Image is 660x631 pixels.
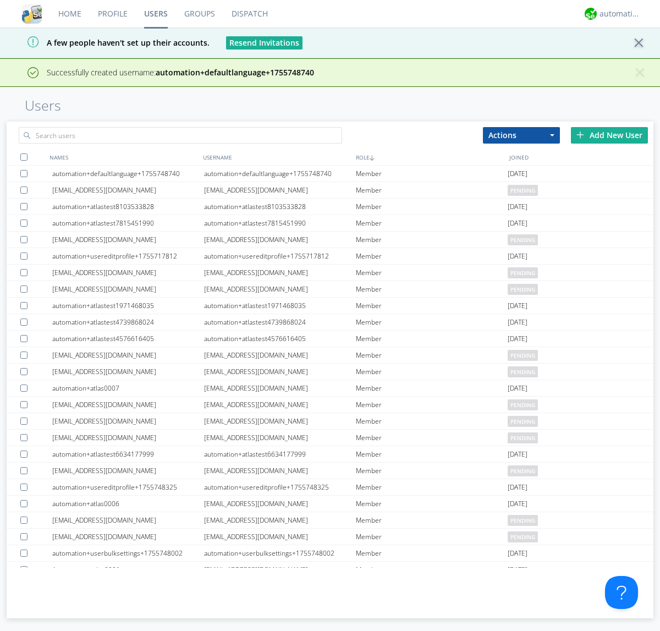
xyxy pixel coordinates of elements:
div: automation+defaultlanguage+1755748740 [204,166,356,182]
iframe: Toggle Customer Support [605,576,638,609]
div: automation+atlastest1971468035 [52,298,204,314]
span: pending [508,416,538,427]
div: automation+atlastest7815451990 [52,215,204,231]
div: [EMAIL_ADDRESS][DOMAIN_NAME] [204,265,356,281]
div: Member [356,413,508,429]
div: Member [356,397,508,413]
div: Member [356,463,508,479]
span: [DATE] [508,479,527,496]
div: [EMAIL_ADDRESS][DOMAIN_NAME] [52,182,204,198]
div: Member [356,479,508,495]
div: USERNAME [200,149,354,165]
div: [EMAIL_ADDRESS][DOMAIN_NAME] [204,413,356,429]
strong: automation+defaultlanguage+1755748740 [156,67,314,78]
div: automation+atlastest8103533828 [204,199,356,215]
div: Member [356,512,508,528]
div: [EMAIL_ADDRESS][DOMAIN_NAME] [204,562,356,578]
a: automation+atlastest6634177999automation+atlastest6634177999Member[DATE] [7,446,653,463]
div: [EMAIL_ADDRESS][DOMAIN_NAME] [52,430,204,446]
div: automation+usereditprofile+1755748325 [204,479,356,495]
span: [DATE] [508,248,527,265]
div: Add New User [571,127,648,144]
div: automation+atlastest4739868024 [204,314,356,330]
a: automation+atlastest4576616405automation+atlastest4576616405Member[DATE] [7,331,653,347]
span: pending [508,399,538,410]
div: [EMAIL_ADDRESS][DOMAIN_NAME] [204,232,356,248]
div: automation+atlastest6634177999 [204,446,356,462]
div: automation+atlastest8103533828 [52,199,204,215]
div: Member [356,232,508,248]
span: pending [508,531,538,542]
div: [EMAIL_ADDRESS][DOMAIN_NAME] [52,347,204,363]
div: Member [356,380,508,396]
span: pending [508,432,538,443]
input: Search users [19,127,342,144]
span: [DATE] [508,314,527,331]
span: pending [508,185,538,196]
div: ROLE [353,149,507,165]
span: [DATE] [508,545,527,562]
div: automation+usereditprofile+1755717812 [52,248,204,264]
button: Actions [483,127,560,144]
img: d2d01cd9b4174d08988066c6d424eccd [585,8,597,20]
div: [EMAIL_ADDRESS][DOMAIN_NAME] [52,232,204,248]
a: [EMAIL_ADDRESS][DOMAIN_NAME][EMAIL_ADDRESS][DOMAIN_NAME]Memberpending [7,512,653,529]
a: [EMAIL_ADDRESS][DOMAIN_NAME][EMAIL_ADDRESS][DOMAIN_NAME]Memberpending [7,265,653,281]
div: [EMAIL_ADDRESS][DOMAIN_NAME] [204,430,356,446]
a: [EMAIL_ADDRESS][DOMAIN_NAME][EMAIL_ADDRESS][DOMAIN_NAME]Memberpending [7,232,653,248]
span: [DATE] [508,496,527,512]
div: NAMES [47,149,200,165]
img: cddb5a64eb264b2086981ab96f4c1ba7 [22,4,42,24]
div: [EMAIL_ADDRESS][DOMAIN_NAME] [204,397,356,413]
div: automation+atlastest7815451990 [204,215,356,231]
a: automation+atlastest8103533828automation+atlastest8103533828Member[DATE] [7,199,653,215]
a: automation+usereditprofile+1755748325automation+usereditprofile+1755748325Member[DATE] [7,479,653,496]
div: automation+atlastest4739868024 [52,314,204,330]
div: [EMAIL_ADDRESS][DOMAIN_NAME] [52,413,204,429]
div: [EMAIL_ADDRESS][DOMAIN_NAME] [204,347,356,363]
a: [EMAIL_ADDRESS][DOMAIN_NAME][EMAIL_ADDRESS][DOMAIN_NAME]Memberpending [7,413,653,430]
a: [EMAIL_ADDRESS][DOMAIN_NAME][EMAIL_ADDRESS][DOMAIN_NAME]Memberpending [7,347,653,364]
span: pending [508,366,538,377]
a: [EMAIL_ADDRESS][DOMAIN_NAME][EMAIL_ADDRESS][DOMAIN_NAME]Memberpending [7,281,653,298]
a: [EMAIL_ADDRESS][DOMAIN_NAME][EMAIL_ADDRESS][DOMAIN_NAME]Memberpending [7,182,653,199]
div: [EMAIL_ADDRESS][DOMAIN_NAME] [52,512,204,528]
div: [EMAIL_ADDRESS][DOMAIN_NAME] [52,265,204,281]
div: [EMAIL_ADDRESS][DOMAIN_NAME] [52,397,204,413]
span: Successfully created username: [47,67,314,78]
div: JOINED [507,149,660,165]
div: [EMAIL_ADDRESS][DOMAIN_NAME] [204,463,356,479]
div: Member [356,182,508,198]
a: [EMAIL_ADDRESS][DOMAIN_NAME][EMAIL_ADDRESS][DOMAIN_NAME]Memberpending [7,364,653,380]
div: Member [356,529,508,545]
a: [EMAIL_ADDRESS][DOMAIN_NAME][EMAIL_ADDRESS][DOMAIN_NAME]Memberpending [7,397,653,413]
a: automation+atlastest1971468035automation+atlastest1971468035Member[DATE] [7,298,653,314]
a: automation+atlas0006[EMAIL_ADDRESS][DOMAIN_NAME]Member[DATE] [7,496,653,512]
div: [EMAIL_ADDRESS][DOMAIN_NAME] [204,281,356,297]
div: [EMAIL_ADDRESS][DOMAIN_NAME] [204,380,356,396]
a: Automation+atlas0001[EMAIL_ADDRESS][DOMAIN_NAME]Member[DATE] [7,562,653,578]
div: Member [356,347,508,363]
div: Member [356,199,508,215]
div: automation+atlastest4576616405 [52,331,204,347]
span: A few people haven't set up their accounts. [8,37,210,48]
div: automation+atlas0007 [52,380,204,396]
div: [EMAIL_ADDRESS][DOMAIN_NAME] [52,364,204,380]
span: [DATE] [508,380,527,397]
div: Member [356,281,508,297]
div: Member [356,298,508,314]
div: Member [356,314,508,330]
a: [EMAIL_ADDRESS][DOMAIN_NAME][EMAIL_ADDRESS][DOMAIN_NAME]Memberpending [7,463,653,479]
div: Member [356,562,508,578]
div: [EMAIL_ADDRESS][DOMAIN_NAME] [204,529,356,545]
div: Member [356,331,508,347]
span: pending [508,515,538,526]
span: pending [508,350,538,361]
span: [DATE] [508,331,527,347]
div: Member [356,496,508,512]
a: automation+atlastest7815451990automation+atlastest7815451990Member[DATE] [7,215,653,232]
div: Member [356,265,508,281]
div: automation+defaultlanguage+1755748740 [52,166,204,182]
div: automation+atlastest4576616405 [204,331,356,347]
div: [EMAIL_ADDRESS][DOMAIN_NAME] [204,512,356,528]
